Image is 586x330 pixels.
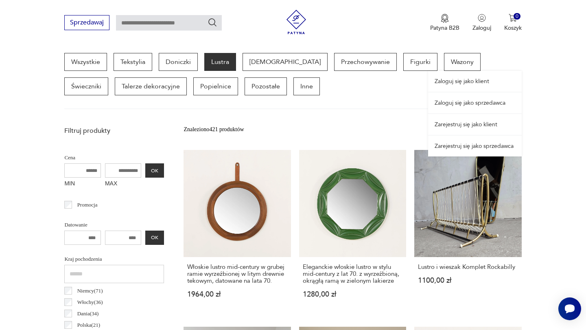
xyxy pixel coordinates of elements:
[414,150,521,314] a: Lustro i wieszak Komplet RockabillyLustro i wieszak Komplet Rockabilly1100,00 zł
[145,231,164,245] button: OK
[187,264,287,284] h3: Włoskie lustro mid-century w grubej ramie wyrzeźbionej w litym drewnie tekowym, datowane na lata 70.
[115,77,187,95] a: Talerze dekoracyjne
[245,77,287,95] a: Pozostałe
[472,14,491,32] button: Zaloguj
[64,178,101,191] label: MIN
[193,77,238,95] a: Popielnice
[403,53,437,71] a: Figurki
[441,14,449,23] img: Ikona medalu
[303,264,402,284] h3: Eleganckie włoskie lustro w stylu mid-century z lat 70. z wyrzeźbioną, okrągłą ramą w zielonym la...
[509,14,517,22] img: Ikona koszyka
[184,125,244,134] div: Znaleziono 421 produktów
[430,14,459,32] button: Patyna B2B
[77,309,99,318] p: Dania ( 34 )
[64,15,109,30] button: Sprzedawaj
[77,200,98,209] p: Promocja
[303,291,402,298] p: 1280,00 zł
[145,163,164,178] button: OK
[514,13,520,20] div: 0
[64,20,109,26] a: Sprzedawaj
[428,136,522,156] a: Zarejestruj się jako sprzedawca
[64,153,164,162] p: Cena
[284,10,308,34] img: Patyna - sklep z meblami i dekoracjami vintage
[293,77,320,95] a: Inne
[64,77,108,95] a: Świeczniki
[428,92,522,113] a: Zaloguj się jako sprzedawca
[504,14,522,32] button: 0Koszyk
[64,220,164,229] p: Datowanie
[114,53,152,71] a: Tekstylia
[159,53,198,71] a: Doniczki
[504,24,522,32] p: Koszyk
[208,18,217,27] button: Szukaj
[77,321,100,330] p: Polska ( 21 )
[418,277,518,284] p: 1100,00 zł
[478,14,486,22] img: Ikonka użytkownika
[187,291,287,298] p: 1964,00 zł
[430,24,459,32] p: Patyna B2B
[77,298,103,307] p: Włochy ( 36 )
[428,71,522,92] a: Zaloguj się jako klient
[64,126,164,135] p: Filtruj produkty
[243,53,328,71] a: [DEMOGRAPHIC_DATA]
[472,24,491,32] p: Zaloguj
[299,150,406,314] a: Eleganckie włoskie lustro w stylu mid-century z lat 70. z wyrzeźbioną, okrągłą ramą w zielonym la...
[418,264,518,271] h3: Lustro i wieszak Komplet Rockabilly
[430,14,459,32] a: Ikona medaluPatyna B2B
[105,178,142,191] label: MAX
[334,53,397,71] a: Przechowywanie
[428,114,522,135] a: Zarejestruj się jako klient
[64,255,164,264] p: Kraj pochodzenia
[77,286,103,295] p: Niemcy ( 71 )
[184,150,291,314] a: Włoskie lustro mid-century w grubej ramie wyrzeźbionej w litym drewnie tekowym, datowane na lata ...
[204,53,236,71] a: Lustra
[64,53,107,71] a: Wszystkie
[558,297,581,320] iframe: Smartsupp widget button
